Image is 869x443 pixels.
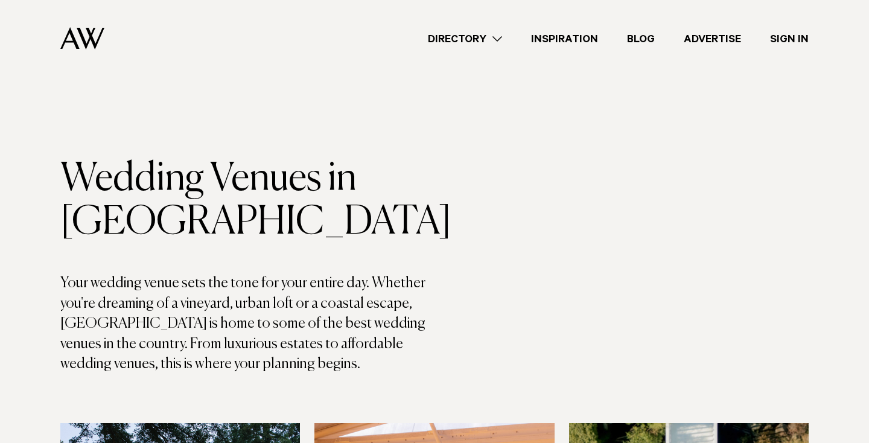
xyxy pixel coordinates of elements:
p: Your wedding venue sets the tone for your entire day. Whether you're dreaming of a vineyard, urba... [60,273,434,375]
a: Sign In [756,31,823,47]
a: Blog [613,31,669,47]
a: Directory [413,31,517,47]
a: Inspiration [517,31,613,47]
a: Advertise [669,31,756,47]
h1: Wedding Venues in [GEOGRAPHIC_DATA] [60,158,434,244]
img: Auckland Weddings Logo [60,27,104,49]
